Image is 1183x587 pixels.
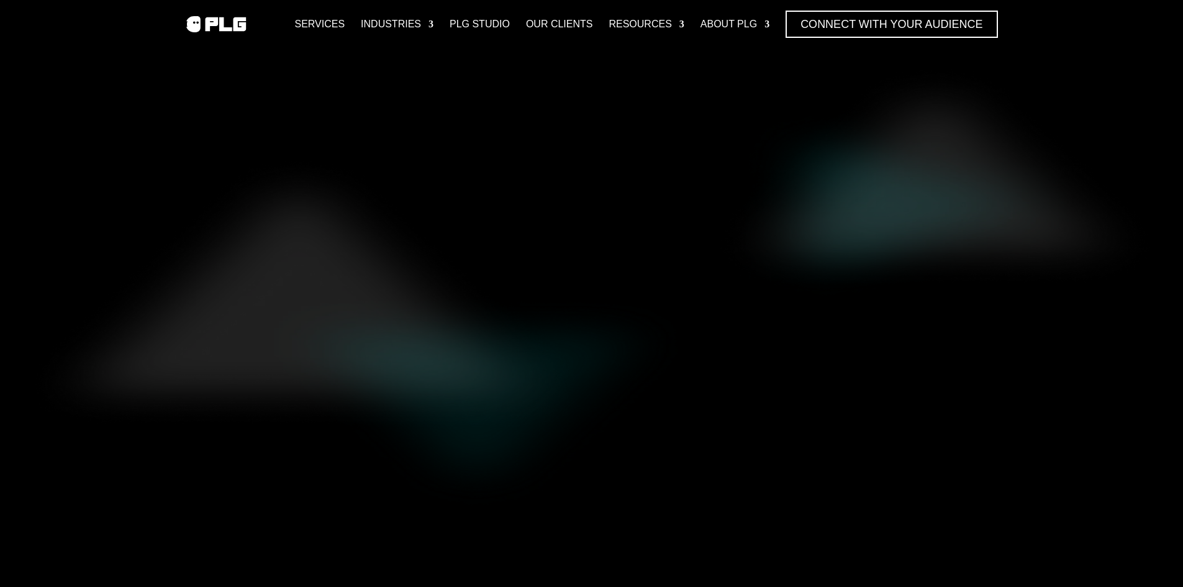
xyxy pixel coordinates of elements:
[786,11,997,38] a: Connect with Your Audience
[700,11,769,38] a: About PLG
[450,11,510,38] a: PLG Studio
[609,11,684,38] a: Resources
[526,11,593,38] a: Our Clients
[294,11,345,38] a: Services
[361,11,433,38] a: Industries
